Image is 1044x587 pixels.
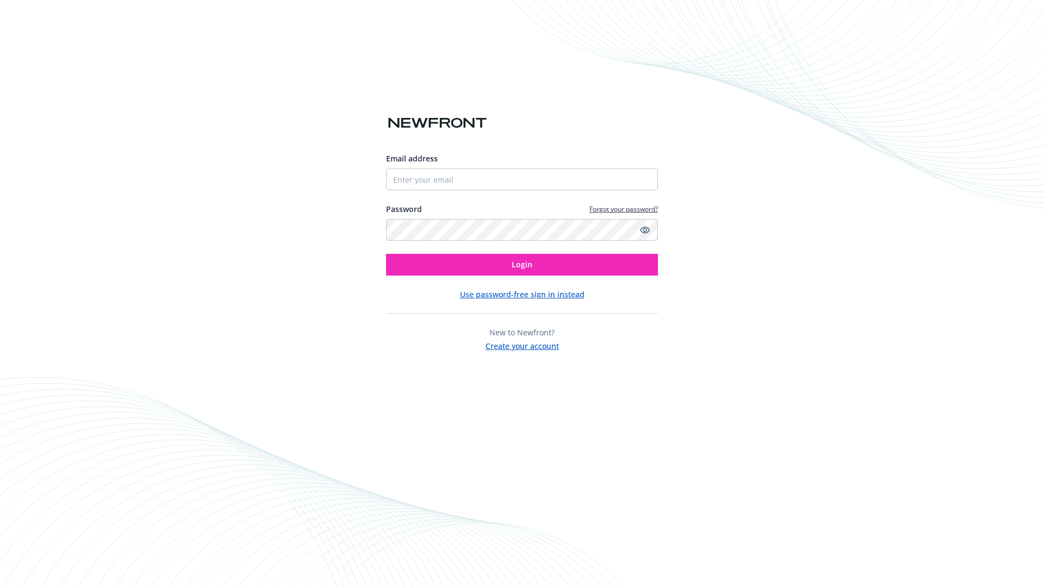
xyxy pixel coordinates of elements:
[386,219,658,241] input: Enter your password
[386,203,422,215] label: Password
[386,114,489,133] img: Newfront logo
[386,168,658,190] input: Enter your email
[386,153,438,164] span: Email address
[460,289,585,300] button: Use password-free sign in instead
[489,327,555,338] span: New to Newfront?
[589,204,658,214] a: Forgot your password?
[486,338,559,352] button: Create your account
[638,223,651,236] a: Show password
[512,259,532,270] span: Login
[386,254,658,276] button: Login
